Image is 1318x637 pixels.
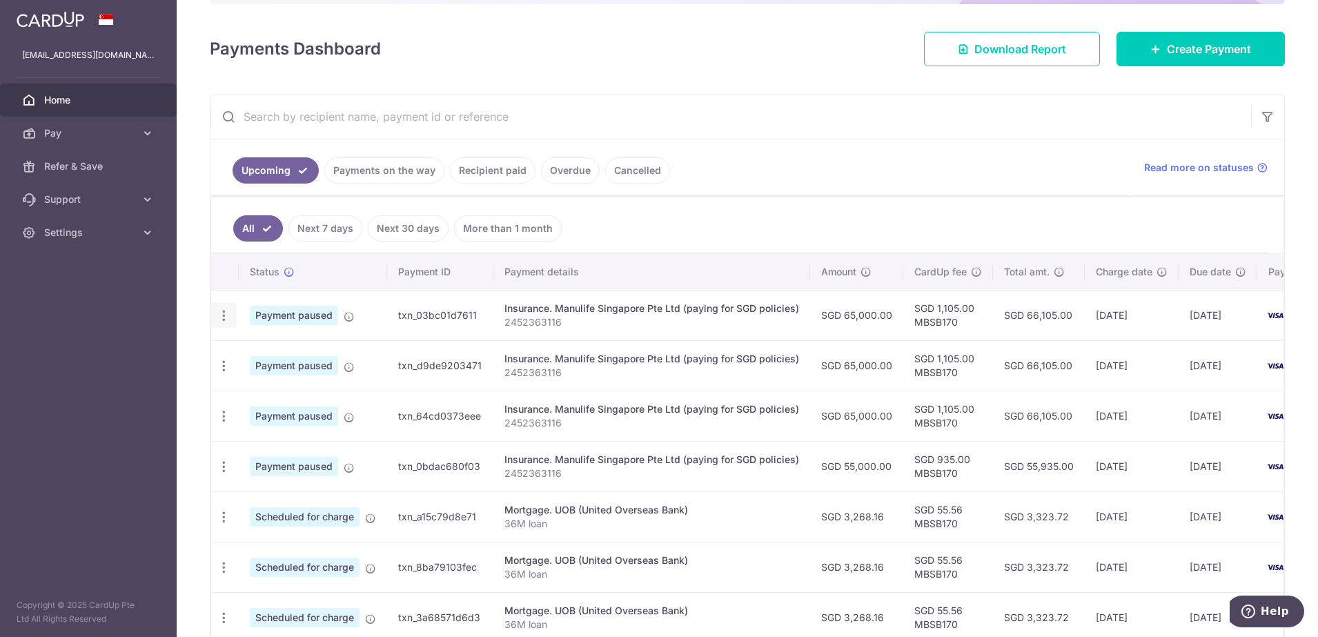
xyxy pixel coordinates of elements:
span: Payment paused [250,406,338,426]
td: [DATE] [1179,542,1257,592]
td: [DATE] [1085,290,1179,340]
th: Payment details [493,254,810,290]
td: SGD 55,000.00 [810,441,903,491]
td: [DATE] [1179,340,1257,391]
span: Settings [44,226,135,239]
div: Mortgage. UOB (United Overseas Bank) [504,503,799,517]
iframe: Opens a widget where you can find more information [1230,596,1304,630]
span: Status [250,265,279,279]
td: SGD 55.56 MBSB170 [903,542,993,592]
img: Bank Card [1261,307,1289,324]
p: 36M loan [504,618,799,631]
input: Search by recipient name, payment id or reference [210,95,1251,139]
td: txn_03bc01d7611 [387,290,493,340]
td: SGD 66,105.00 [993,391,1085,441]
td: txn_64cd0373eee [387,391,493,441]
h4: Payments Dashboard [210,37,381,61]
td: SGD 66,105.00 [993,290,1085,340]
span: Payment paused [250,306,338,325]
td: [DATE] [1085,340,1179,391]
span: Charge date [1096,265,1152,279]
div: Mortgage. UOB (United Overseas Bank) [504,604,799,618]
td: [DATE] [1085,441,1179,491]
a: Create Payment [1117,32,1285,66]
img: CardUp [17,11,84,28]
td: txn_a15c79d8e71 [387,491,493,542]
p: 36M loan [504,567,799,581]
div: Insurance. Manulife Singapore Pte Ltd (paying for SGD policies) [504,402,799,416]
span: Amount [821,265,856,279]
td: SGD 935.00 MBSB170 [903,441,993,491]
img: Bank Card [1261,559,1289,576]
td: [DATE] [1085,491,1179,542]
span: Payment paused [250,356,338,375]
td: txn_0bdac680f03 [387,441,493,491]
div: Insurance. Manulife Singapore Pte Ltd (paying for SGD policies) [504,453,799,467]
span: Due date [1190,265,1231,279]
p: 2452363116 [504,315,799,329]
td: SGD 55,935.00 [993,441,1085,491]
img: Bank Card [1261,509,1289,525]
td: [DATE] [1179,441,1257,491]
a: Next 30 days [368,215,449,242]
a: Download Report [924,32,1100,66]
td: SGD 65,000.00 [810,290,903,340]
span: CardUp fee [914,265,967,279]
span: Scheduled for charge [250,558,360,577]
a: Read more on statuses [1144,161,1268,175]
a: More than 1 month [454,215,562,242]
img: Bank Card [1261,357,1289,374]
span: Create Payment [1167,41,1251,57]
td: SGD 3,268.16 [810,542,903,592]
a: Overdue [541,157,600,184]
div: Mortgage. UOB (United Overseas Bank) [504,553,799,567]
td: SGD 3,323.72 [993,542,1085,592]
th: Payment ID [387,254,493,290]
span: Total amt. [1004,265,1050,279]
span: Home [44,93,135,107]
a: Cancelled [605,157,670,184]
p: 2452363116 [504,366,799,380]
td: SGD 65,000.00 [810,391,903,441]
span: Support [44,193,135,206]
div: Insurance. Manulife Singapore Pte Ltd (paying for SGD policies) [504,352,799,366]
td: [DATE] [1085,391,1179,441]
td: SGD 65,000.00 [810,340,903,391]
td: txn_8ba79103fec [387,542,493,592]
span: Pay [44,126,135,140]
span: Read more on statuses [1144,161,1254,175]
td: [DATE] [1179,290,1257,340]
td: SGD 1,105.00 MBSB170 [903,290,993,340]
p: 2452363116 [504,467,799,480]
a: Recipient paid [450,157,535,184]
span: Scheduled for charge [250,608,360,627]
p: 36M loan [504,517,799,531]
p: [EMAIL_ADDRESS][DOMAIN_NAME] [22,48,155,62]
span: Payment paused [250,457,338,476]
td: SGD 3,323.72 [993,491,1085,542]
p: 2452363116 [504,416,799,430]
div: Insurance. Manulife Singapore Pte Ltd (paying for SGD policies) [504,302,799,315]
img: Bank Card [1261,458,1289,475]
td: [DATE] [1085,542,1179,592]
span: Scheduled for charge [250,507,360,527]
td: SGD 55.56 MBSB170 [903,491,993,542]
td: SGD 1,105.00 MBSB170 [903,340,993,391]
span: Download Report [974,41,1066,57]
td: [DATE] [1179,491,1257,542]
a: Upcoming [233,157,319,184]
td: SGD 3,268.16 [810,491,903,542]
td: SGD 1,105.00 MBSB170 [903,391,993,441]
a: All [233,215,283,242]
span: Refer & Save [44,159,135,173]
a: Next 7 days [288,215,362,242]
img: Bank Card [1261,408,1289,424]
td: SGD 66,105.00 [993,340,1085,391]
td: txn_d9de9203471 [387,340,493,391]
a: Payments on the way [324,157,444,184]
td: [DATE] [1179,391,1257,441]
